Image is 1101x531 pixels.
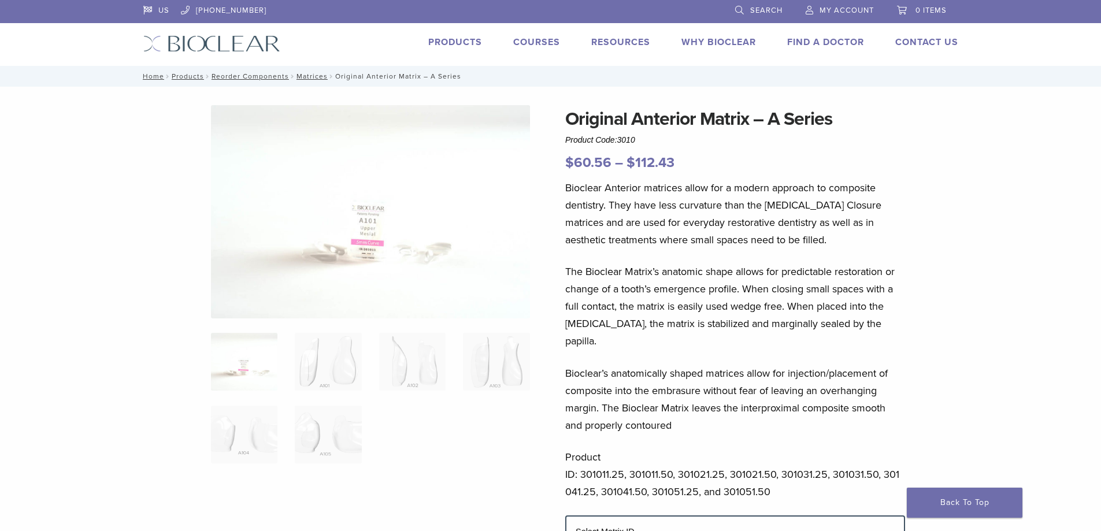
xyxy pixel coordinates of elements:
p: Product ID: 301011.25, 301011.50, 301021.25, 301021.50, 301031.25, 301031.50, 301041.25, 301041.5... [565,448,905,500]
span: 0 items [915,6,947,15]
a: Home [139,72,164,80]
span: $ [627,154,635,171]
span: / [164,73,172,79]
span: Product Code: [565,135,635,144]
p: Bioclear’s anatomically shaped matrices allow for injection/placement of composite into the embra... [565,365,905,434]
span: / [204,73,212,79]
a: Contact Us [895,36,958,48]
p: The Bioclear Matrix’s anatomic shape allows for predictable restoration or change of a tooth’s em... [565,263,905,350]
a: Why Bioclear [681,36,756,48]
a: Resources [591,36,650,48]
img: Anterior-Original-A-Series-Matrices-324x324.jpg [211,333,277,391]
nav: Original Anterior Matrix – A Series [135,66,967,87]
a: Reorder Components [212,72,289,80]
span: 3010 [617,135,635,144]
span: – [615,154,623,171]
span: Search [750,6,783,15]
a: Back To Top [907,488,1022,518]
img: Bioclear [143,35,280,52]
img: Original Anterior Matrix - A Series - Image 4 [463,333,529,391]
a: Matrices [296,72,328,80]
img: Original Anterior Matrix - A Series - Image 2 [295,333,361,391]
span: / [328,73,335,79]
span: My Account [820,6,874,15]
img: Original Anterior Matrix - A Series - Image 3 [379,333,446,391]
a: Courses [513,36,560,48]
bdi: 60.56 [565,154,611,171]
bdi: 112.43 [627,154,674,171]
a: Find A Doctor [787,36,864,48]
span: / [289,73,296,79]
p: Bioclear Anterior matrices allow for a modern approach to composite dentistry. They have less cur... [565,179,905,248]
a: Products [172,72,204,80]
img: Anterior Original A Series Matrices [211,105,530,318]
h1: Original Anterior Matrix – A Series [565,105,905,133]
span: $ [565,154,574,171]
img: Original Anterior Matrix - A Series - Image 5 [211,406,277,463]
a: Products [428,36,482,48]
img: Original Anterior Matrix - A Series - Image 6 [295,406,361,463]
